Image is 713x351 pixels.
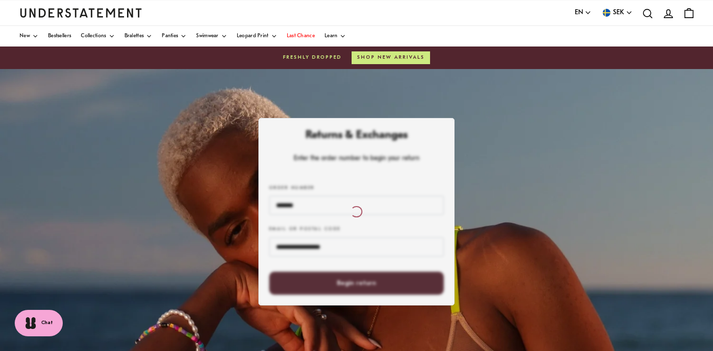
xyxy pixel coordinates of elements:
span: Panties [162,34,178,39]
a: Understatement Homepage [20,8,142,17]
span: Bestsellers [48,34,71,39]
span: SEK [613,7,624,18]
a: Collections [81,26,114,47]
a: Panties [162,26,186,47]
a: Leopard Print [237,26,277,47]
button: Chat [15,310,63,336]
button: EN [575,7,591,18]
a: New [20,26,38,47]
span: Learn [325,34,338,39]
span: Swimwear [196,34,218,39]
span: Chat [41,319,53,327]
a: Swimwear [196,26,227,47]
span: Leopard Print [237,34,269,39]
a: Last Chance [287,26,315,47]
span: New [20,34,30,39]
span: Last Chance [287,34,315,39]
span: Collections [81,34,106,39]
a: Bralettes [125,26,153,47]
span: EN [575,7,583,18]
button: Shop new arrivals [352,51,430,64]
span: Freshly dropped [283,54,342,62]
span: Bralettes [125,34,144,39]
a: Bestsellers [48,26,71,47]
button: SEK [601,7,633,18]
a: Learn [325,26,346,47]
a: Freshly droppedShop new arrivals [20,51,693,64]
